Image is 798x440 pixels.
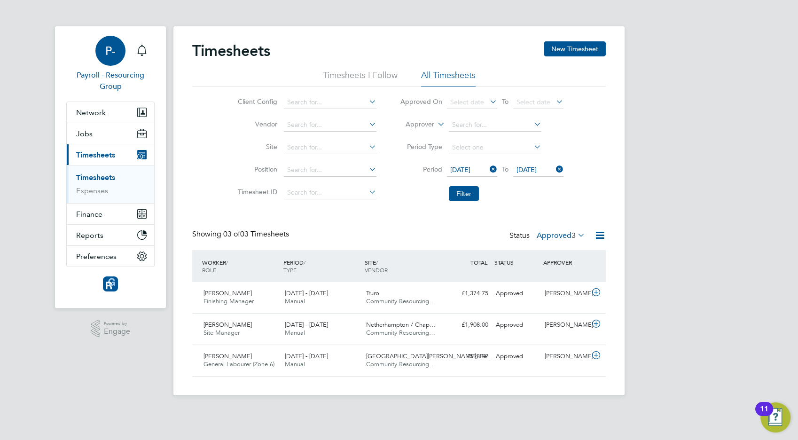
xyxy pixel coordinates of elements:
button: Finance [67,204,154,224]
span: [PERSON_NAME] [203,352,252,360]
span: [DATE] - [DATE] [285,352,328,360]
a: Powered byEngage [91,320,131,338]
span: TOTAL [470,259,487,266]
button: Filter [449,186,479,201]
a: P-Payroll - Resourcing Group [66,36,155,92]
div: Approved [492,349,541,364]
label: Position [235,165,277,173]
button: Open Resource Center, 11 new notifications [760,402,790,432]
a: Expenses [76,186,108,195]
span: [GEOGRAPHIC_DATA][PERSON_NAME], Be… [366,352,493,360]
h2: Timesheets [192,41,270,60]
span: [DATE] - [DATE] [285,321,328,329]
span: Finishing Manager [203,297,254,305]
label: Client Config [235,97,277,106]
span: Reports [76,231,103,240]
span: Manual [285,297,305,305]
div: STATUS [492,254,541,271]
span: 03 of [223,229,240,239]
span: P- [105,45,116,57]
img: resourcinggroup-logo-retina.png [103,276,118,291]
button: Preferences [67,246,154,267]
span: [DATE] [516,165,537,174]
span: [PERSON_NAME] [203,289,252,297]
label: Period [400,165,442,173]
span: Timesheets [76,150,115,159]
span: Netherhampton / Chap… [366,321,436,329]
span: To [499,163,511,175]
input: Search for... [284,186,376,199]
span: TYPE [283,266,297,274]
span: Community Resourcing… [366,360,435,368]
label: Timesheet ID [235,188,277,196]
span: Preferences [76,252,117,261]
span: [DATE] - [DATE] [285,289,328,297]
span: General Labourer (Zone 6) [203,360,274,368]
li: Timesheets I Follow [323,70,398,86]
li: All Timesheets [421,70,476,86]
span: [DATE] [450,165,470,174]
div: Approved [492,286,541,301]
button: New Timesheet [544,41,606,56]
label: Approver [392,120,434,129]
span: 3 [571,231,576,240]
a: Timesheets [76,173,115,182]
label: Site [235,142,277,151]
button: Network [67,102,154,123]
span: ROLE [202,266,216,274]
div: APPROVER [541,254,590,271]
div: WORKER [200,254,281,278]
div: Showing [192,229,291,239]
div: [PERSON_NAME] [541,317,590,333]
span: VENDOR [365,266,388,274]
span: Site Manager [203,329,240,337]
div: 11 [760,409,768,421]
span: Engage [104,328,130,336]
span: Manual [285,360,305,368]
span: Select date [450,98,484,106]
div: SITE [362,254,444,278]
span: Manual [285,329,305,337]
div: £598.72 [443,349,492,364]
input: Search for... [449,118,541,132]
span: / [226,259,228,266]
input: Search for... [284,141,376,154]
span: / [304,259,305,266]
div: £1,374.75 [443,286,492,301]
span: Select date [516,98,550,106]
button: Reports [67,225,154,245]
input: Search for... [284,96,376,109]
span: Community Resourcing… [366,329,435,337]
div: Approved [492,317,541,333]
span: Powered by [104,320,130,328]
input: Select one [449,141,541,154]
span: Community Resourcing… [366,297,435,305]
div: £1,908.00 [443,317,492,333]
button: Jobs [67,123,154,144]
input: Search for... [284,164,376,177]
button: Timesheets [67,144,154,165]
label: Approved On [400,97,442,106]
span: Finance [76,210,102,219]
nav: Main navigation [55,26,166,308]
div: [PERSON_NAME] [541,349,590,364]
span: 03 Timesheets [223,229,289,239]
div: Status [509,229,587,243]
a: Go to home page [66,276,155,291]
input: Search for... [284,118,376,132]
span: Network [76,108,106,117]
span: Payroll - Resourcing Group [66,70,155,92]
label: Period Type [400,142,442,151]
span: Truro [366,289,379,297]
span: [PERSON_NAME] [203,321,252,329]
div: Timesheets [67,165,154,203]
label: Approved [537,231,585,240]
div: [PERSON_NAME] [541,286,590,301]
span: Jobs [76,129,93,138]
div: PERIOD [281,254,362,278]
span: To [499,95,511,108]
span: / [376,259,378,266]
label: Vendor [235,120,277,128]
